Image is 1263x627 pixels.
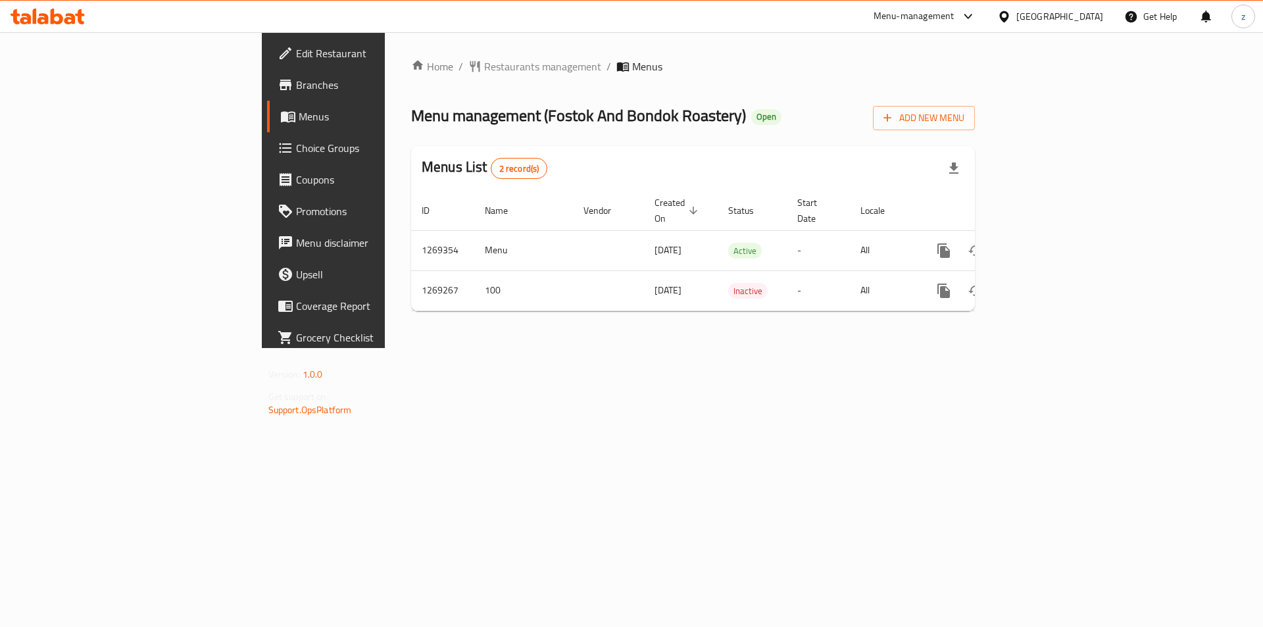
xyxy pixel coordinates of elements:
[484,59,601,74] span: Restaurants management
[422,203,447,218] span: ID
[474,230,573,270] td: Menu
[474,270,573,311] td: 100
[485,203,525,218] span: Name
[728,203,771,218] span: Status
[1016,9,1103,24] div: [GEOGRAPHIC_DATA]
[850,230,918,270] td: All
[296,298,462,314] span: Coverage Report
[267,69,473,101] a: Branches
[296,330,462,345] span: Grocery Checklist
[655,282,681,299] span: [DATE]
[267,227,473,259] a: Menu disclaimer
[607,59,611,74] li: /
[268,366,301,383] span: Version:
[918,191,1065,231] th: Actions
[632,59,662,74] span: Menus
[268,388,329,405] span: Get support on:
[728,283,768,299] div: Inactive
[296,45,462,61] span: Edit Restaurant
[960,235,991,266] button: Change Status
[267,101,473,132] a: Menus
[655,241,681,259] span: [DATE]
[296,140,462,156] span: Choice Groups
[850,270,918,311] td: All
[411,191,1065,311] table: enhanced table
[938,153,970,184] div: Export file
[296,235,462,251] span: Menu disclaimer
[296,77,462,93] span: Branches
[583,203,628,218] span: Vendor
[728,284,768,299] span: Inactive
[874,9,954,24] div: Menu-management
[797,195,834,226] span: Start Date
[655,195,702,226] span: Created On
[422,157,547,179] h2: Menus List
[296,172,462,188] span: Coupons
[928,275,960,307] button: more
[1241,9,1245,24] span: z
[411,59,975,74] nav: breadcrumb
[728,243,762,259] span: Active
[860,203,902,218] span: Locale
[787,230,850,270] td: -
[303,366,323,383] span: 1.0.0
[787,270,850,311] td: -
[928,235,960,266] button: more
[960,275,991,307] button: Change Status
[267,195,473,227] a: Promotions
[267,322,473,353] a: Grocery Checklist
[267,38,473,69] a: Edit Restaurant
[268,401,352,418] a: Support.OpsPlatform
[751,111,781,122] span: Open
[267,164,473,195] a: Coupons
[468,59,601,74] a: Restaurants management
[751,109,781,125] div: Open
[491,163,547,175] span: 2 record(s)
[873,106,975,130] button: Add New Menu
[299,109,462,124] span: Menus
[296,266,462,282] span: Upsell
[491,158,548,179] div: Total records count
[267,290,473,322] a: Coverage Report
[267,259,473,290] a: Upsell
[883,110,964,126] span: Add New Menu
[411,101,746,130] span: Menu management ( Fostok And Bondok Roastery )
[267,132,473,164] a: Choice Groups
[296,203,462,219] span: Promotions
